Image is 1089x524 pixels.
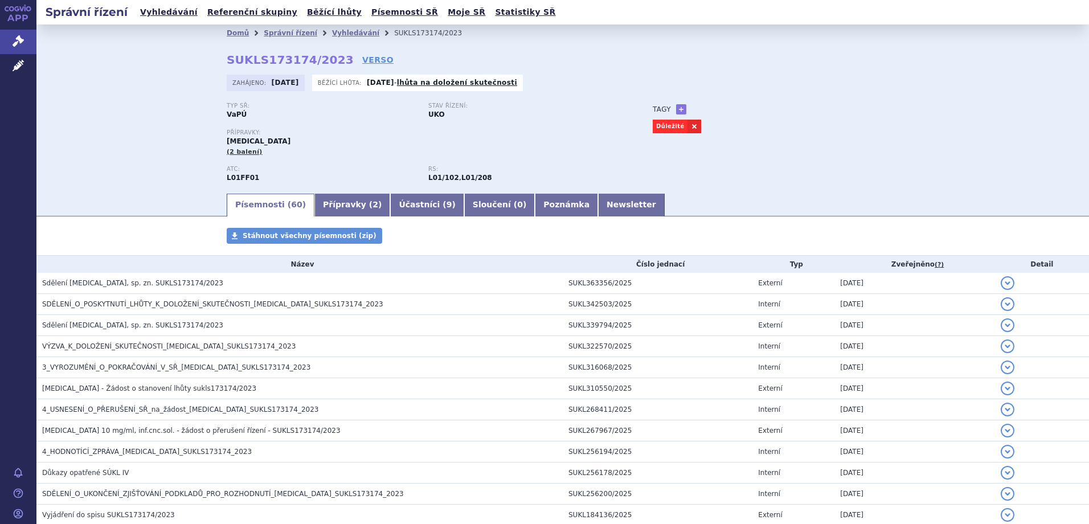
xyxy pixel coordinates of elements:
[758,427,782,435] span: Externí
[563,441,752,462] td: SUKL256194/2025
[598,194,665,216] a: Newsletter
[834,420,994,441] td: [DATE]
[995,256,1089,273] th: Detail
[834,336,994,357] td: [DATE]
[1001,466,1014,480] button: detail
[563,315,752,336] td: SUKL339794/2025
[834,294,994,315] td: [DATE]
[1001,382,1014,395] button: detail
[390,194,464,216] a: Účastníci (9)
[42,427,341,435] span: OPDIVO 10 mg/ml, inf.cnc.sol. - žádost o přerušení řízení - SUKLS173174/2023
[42,490,404,498] span: SDĚLENÍ_O_UKONČENÍ_ZJIŠŤOVÁNÍ_PODKLADŮ_PRO_ROZHODNUTÍ_OPDIVO_SUKLS173174_2023
[758,448,780,456] span: Interní
[42,279,223,287] span: Sdělení OPDIVO, sp. zn. SUKLS173174/2023
[397,79,517,87] a: lhůta na doložení skutečnosti
[428,166,630,183] div: ,
[243,232,376,240] span: Stáhnout všechny písemnosti (zip)
[1001,403,1014,416] button: detail
[332,29,379,37] a: Vyhledávání
[758,511,782,519] span: Externí
[42,406,318,414] span: 4_USNESENÍ_O_PŘERUŠENÍ_SŘ_na_žádost_OPDIVO_SUKLS173174_2023
[758,406,780,414] span: Interní
[444,5,489,20] a: Moje SŘ
[1001,297,1014,311] button: detail
[563,484,752,505] td: SUKL256200/2025
[428,103,619,109] p: Stav řízení:
[758,342,780,350] span: Interní
[36,4,137,20] h2: Správní řízení
[563,378,752,399] td: SUKL310550/2025
[758,279,782,287] span: Externí
[227,53,354,67] strong: SUKLS173174/2023
[304,5,365,20] a: Běžící lhůty
[227,110,247,118] strong: VaPÚ
[394,24,477,42] li: SUKLS173174/2023
[752,256,834,273] th: Typ
[227,174,259,182] strong: NIVOLUMAB
[464,194,535,216] a: Sloučení (0)
[834,378,994,399] td: [DATE]
[36,256,563,273] th: Název
[204,5,301,20] a: Referenční skupiny
[758,321,782,329] span: Externí
[264,29,317,37] a: Správní řízení
[367,78,517,87] p: -
[834,484,994,505] td: [DATE]
[137,5,201,20] a: Vyhledávání
[563,273,752,294] td: SUKL363356/2025
[758,300,780,308] span: Interní
[935,261,944,269] abbr: (?)
[834,462,994,484] td: [DATE]
[227,29,249,37] a: Domů
[834,256,994,273] th: Zveřejněno
[42,300,383,308] span: SDĚLENÍ_O_POSKYTNUTÍ_LHŮTY_K_DOLOŽENÍ_SKUTEČNOSTI_OPDIVO_SUKLS173174_2023
[758,363,780,371] span: Interní
[563,420,752,441] td: SUKL267967/2025
[563,357,752,378] td: SUKL316068/2025
[653,103,671,116] h3: Tagy
[314,194,390,216] a: Přípravky (2)
[517,200,523,209] span: 0
[834,273,994,294] td: [DATE]
[1001,276,1014,290] button: detail
[834,441,994,462] td: [DATE]
[362,54,394,65] a: VERSO
[535,194,598,216] a: Poznámka
[1001,508,1014,522] button: detail
[227,228,382,244] a: Stáhnout všechny písemnosti (zip)
[758,469,780,477] span: Interní
[1001,487,1014,501] button: detail
[42,321,223,329] span: Sdělení OPDIVO, sp. zn. SUKLS173174/2023
[834,315,994,336] td: [DATE]
[428,174,459,182] strong: nivolumab
[428,166,619,173] p: RS:
[1001,424,1014,437] button: detail
[42,342,296,350] span: VÝZVA_K_DOLOŽENÍ_SKUTEČNOSTI_OPDIVO_SUKLS173174_2023
[834,399,994,420] td: [DATE]
[492,5,559,20] a: Statistiky SŘ
[42,448,252,456] span: 4_HODNOTÍCÍ_ZPRÁVA_OPDIVO_SUKLS173174_2023
[227,137,290,145] span: [MEDICAL_DATA]
[42,384,256,392] span: OPDIVO - Žádost o stanovení lhůty sukls173174/2023
[563,336,752,357] td: SUKL322570/2025
[447,200,452,209] span: 9
[227,129,630,136] p: Přípravky:
[758,384,782,392] span: Externí
[227,166,417,173] p: ATC:
[563,399,752,420] td: SUKL268411/2025
[227,103,417,109] p: Typ SŘ:
[1001,361,1014,374] button: detail
[42,469,129,477] span: Důkazy opatřené SÚKL IV
[428,110,445,118] strong: UKO
[563,462,752,484] td: SUKL256178/2025
[1001,318,1014,332] button: detail
[368,5,441,20] a: Písemnosti SŘ
[291,200,302,209] span: 60
[461,174,492,182] strong: nivolumab k léčbě metastazujícího kolorektálního karcinomu
[227,148,263,155] span: (2 balení)
[1001,339,1014,353] button: detail
[1001,445,1014,459] button: detail
[367,79,394,87] strong: [DATE]
[272,79,299,87] strong: [DATE]
[42,511,175,519] span: Vyjádření do spisu SUKLS173174/2023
